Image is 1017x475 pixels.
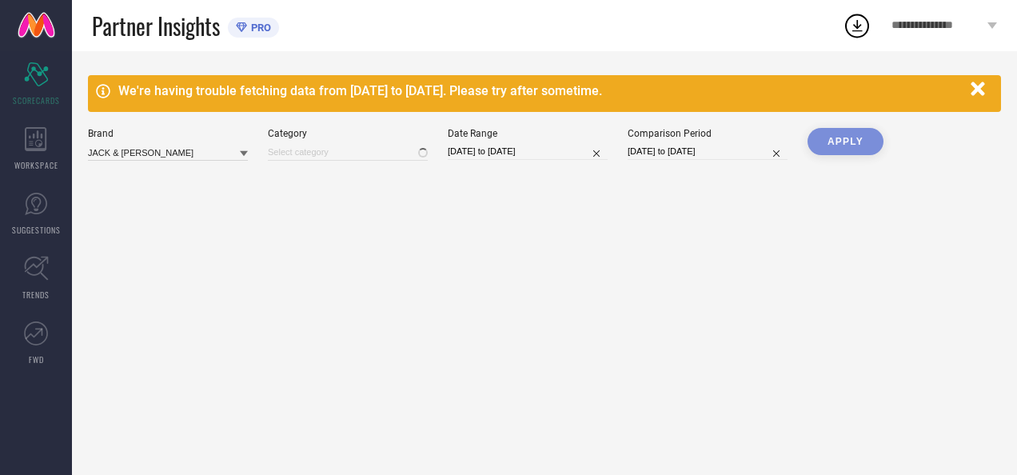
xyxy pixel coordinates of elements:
[448,143,608,160] input: Select date range
[13,94,60,106] span: SCORECARDS
[448,128,608,139] div: Date Range
[92,10,220,42] span: Partner Insights
[14,159,58,171] span: WORKSPACE
[88,128,248,139] div: Brand
[628,128,788,139] div: Comparison Period
[843,11,871,40] div: Open download list
[268,128,428,139] div: Category
[628,143,788,160] input: Select comparison period
[12,224,61,236] span: SUGGESTIONS
[22,289,50,301] span: TRENDS
[247,22,271,34] span: PRO
[118,83,963,98] div: We're having trouble fetching data from [DATE] to [DATE]. Please try after sometime.
[29,353,44,365] span: FWD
